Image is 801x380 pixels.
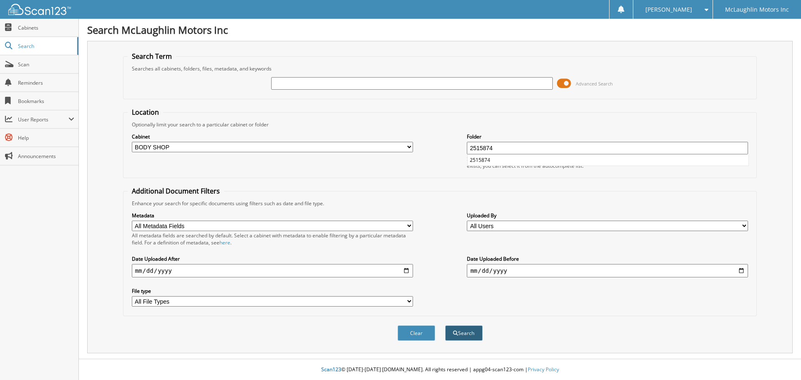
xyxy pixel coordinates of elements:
[18,134,74,141] span: Help
[128,65,753,72] div: Searches all cabinets, folders, files, metadata, and keywords
[132,212,413,219] label: Metadata
[467,133,748,140] label: Folder
[467,212,748,219] label: Uploaded By
[759,340,801,380] iframe: Chat Widget
[18,116,68,123] span: User Reports
[128,186,224,196] legend: Additional Document Filters
[132,255,413,262] label: Date Uploaded After
[528,366,559,373] a: Privacy Policy
[87,23,793,37] h1: Search McLaughlin Motors Inc
[18,98,74,105] span: Bookmarks
[645,7,692,12] span: [PERSON_NAME]
[467,255,748,262] label: Date Uploaded Before
[8,4,71,15] img: scan123-logo-white.svg
[128,200,753,207] div: Enhance your search for specific documents using filters such as date and file type.
[18,61,74,68] span: Scan
[18,79,74,86] span: Reminders
[79,360,801,380] div: © [DATE]-[DATE] [DOMAIN_NAME]. All rights reserved | appg04-scan123-com |
[576,81,613,87] span: Advanced Search
[18,43,73,50] span: Search
[132,264,413,277] input: start
[132,287,413,294] label: File type
[467,264,748,277] input: end
[132,133,413,140] label: Cabinet
[468,154,748,166] li: 2515874
[18,153,74,160] span: Announcements
[398,325,435,341] button: Clear
[725,7,789,12] span: McLaughlin Motors Inc
[128,121,753,128] div: Optionally limit your search to a particular cabinet or folder
[321,366,341,373] span: Scan123
[18,24,74,31] span: Cabinets
[132,232,413,246] div: All metadata fields are searched by default. Select a cabinet with metadata to enable filtering b...
[128,52,176,61] legend: Search Term
[219,239,230,246] a: here
[445,325,483,341] button: Search
[128,108,163,117] legend: Location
